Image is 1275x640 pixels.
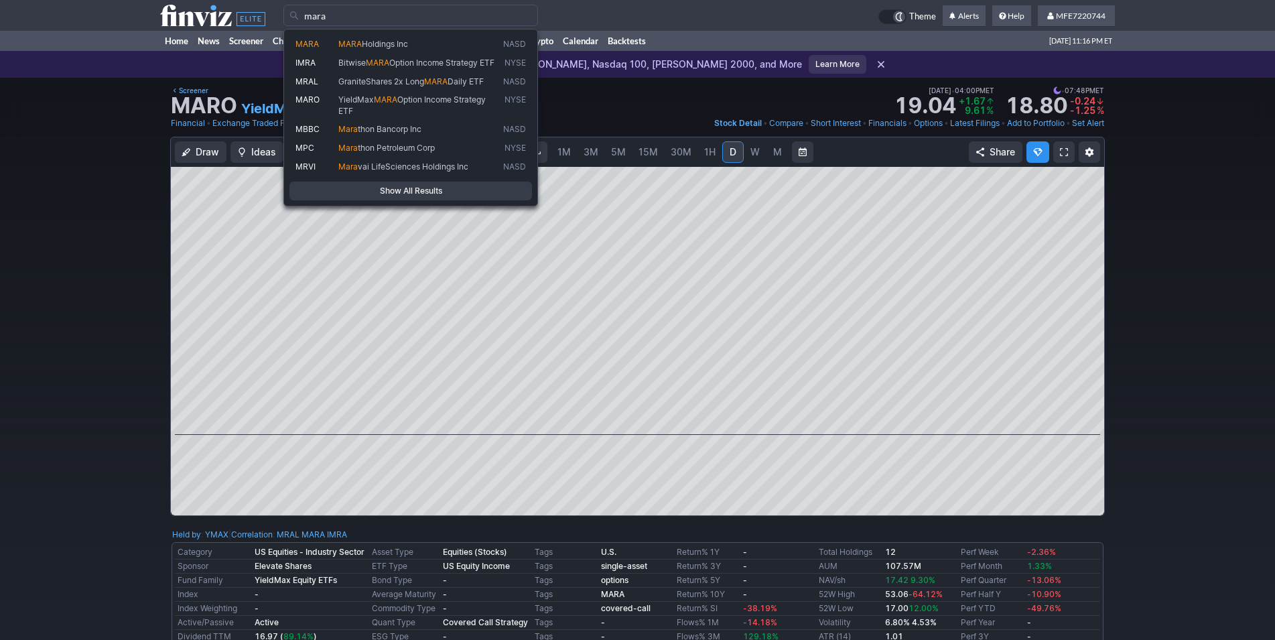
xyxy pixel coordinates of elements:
[532,546,598,560] td: Tags
[714,117,762,130] a: Stock Detail
[958,602,1024,616] td: Perf YTD
[172,528,228,541] div: :
[773,146,782,157] span: M
[224,31,268,51] a: Screener
[443,561,510,571] b: US Equity Income
[986,105,994,116] span: %
[601,603,651,613] b: covered-call
[503,76,526,88] span: NASD
[578,141,604,163] a: 3M
[750,146,760,157] span: W
[894,95,956,117] strong: 19.04
[862,117,867,130] span: •
[969,141,1022,163] button: Share
[505,143,526,154] span: NYSE
[1027,575,1061,585] span: -13.06%
[338,143,358,153] span: Mara
[1027,547,1056,557] span: -2.36%
[1070,95,1095,107] span: -0.24
[908,117,913,130] span: •
[522,31,558,51] a: Crypto
[366,58,389,68] span: MARA
[206,117,211,130] span: •
[816,546,882,560] td: Total Holdings
[885,547,896,557] b: 12
[338,162,358,172] span: Mara
[193,31,224,51] a: News
[958,588,1024,602] td: Perf Half Y
[909,589,943,599] span: -64.12%
[603,31,651,51] a: Backtests
[714,118,762,128] span: Stock Detail
[1072,117,1104,130] a: Set Alert
[885,575,909,585] span: 17.42
[744,141,766,163] a: W
[878,9,936,24] a: Theme
[175,560,252,574] td: Sponsor
[816,574,882,588] td: NAV/sh
[674,574,740,588] td: Return% 5Y
[722,141,744,163] a: D
[255,589,259,599] b: -
[338,58,366,68] span: Bitwise
[338,94,486,116] span: Option Income Strategy ETF
[951,84,955,97] span: •
[389,58,494,68] span: Option Income Strategy ETF
[443,617,528,627] b: Covered Call Strategy
[944,117,949,130] span: •
[374,94,397,105] span: MARA
[885,617,937,627] small: 6.80% 4.53%
[532,574,598,588] td: Tags
[601,561,647,571] a: single-asset
[674,560,740,574] td: Return% 3Y
[605,141,632,163] a: 5M
[958,546,1024,560] td: Perf Week
[1066,117,1071,130] span: •
[295,39,319,49] span: MARA
[172,529,201,539] a: Held by
[175,616,252,630] td: Active/Passive
[160,31,193,51] a: Home
[532,602,598,616] td: Tags
[255,575,337,585] b: YieldMax Equity ETFs
[601,575,628,585] b: options
[289,182,532,200] a: Show All Results
[950,117,1000,130] a: Latest Filings
[943,5,986,27] a: Alerts
[743,575,747,585] b: -
[730,146,736,157] span: D
[212,117,299,130] a: Exchange Traded Fund
[601,617,605,627] b: -
[175,588,252,602] td: Index
[958,574,1024,588] td: Perf Quarter
[362,39,408,49] span: Holdings Inc
[338,76,424,86] span: GraniteShares 2x Long
[766,141,788,163] a: M
[387,58,802,71] p: Evolving the Heatmap: [PERSON_NAME], Nasdaq 100, [PERSON_NAME] 2000, and More
[698,141,722,163] a: 1H
[255,617,279,627] b: Active
[665,141,697,163] a: 30M
[1027,589,1061,599] span: -10.90%
[369,574,440,588] td: Bond Type
[327,528,347,541] a: IMRA
[674,602,740,616] td: Return% SI
[601,589,624,599] a: MARA
[1061,84,1065,97] span: •
[909,9,936,24] span: Theme
[805,117,809,130] span: •
[584,146,598,157] span: 3M
[175,546,252,560] td: Category
[295,58,316,68] span: IMRA
[532,616,598,630] td: Tags
[611,146,626,157] span: 5M
[358,162,468,172] span: vai LifeSciences Holdings Inc
[443,603,447,613] b: -
[295,184,526,198] span: Show All Results
[230,141,283,163] button: Ideas
[769,117,803,130] a: Compare
[448,76,484,86] span: Daily ETF
[505,58,526,69] span: NYSE
[704,146,716,157] span: 1H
